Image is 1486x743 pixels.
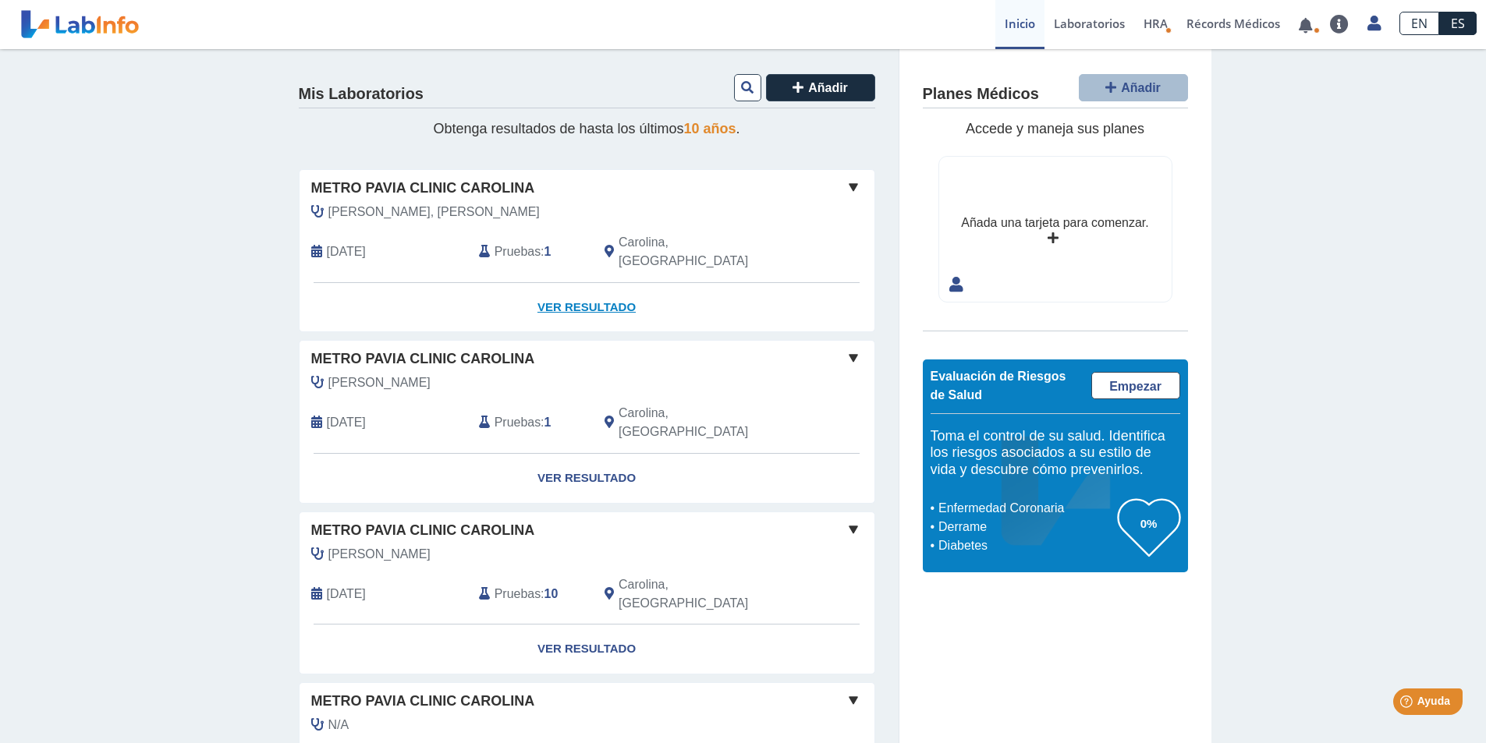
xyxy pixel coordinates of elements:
span: Añadir [808,81,848,94]
span: Metro Pavia Clinic Carolina [311,178,535,199]
li: Enfermedad Coronaria [935,499,1118,518]
li: Diabetes [935,536,1118,555]
span: Pruebas [495,242,541,261]
h5: Toma el control de su salud. Identifica los riesgos asociados a su estilo de vida y descubre cómo... [931,428,1180,479]
b: 10 [544,587,559,600]
span: Davis Rosario, Lissette [328,203,540,221]
span: Metro Pavia Clinic Carolina [311,520,535,541]
span: 2024-12-23 [327,413,366,432]
h4: Mis Laboratorios [299,85,424,104]
span: N/A [328,716,349,734]
span: Accede y maneja sus planes [966,121,1144,136]
button: Añadir [1079,74,1188,101]
span: Empezar [1109,380,1161,393]
div: Añada una tarjeta para comenzar. [961,214,1148,232]
span: Añadir [1121,81,1161,94]
div: : [467,404,593,441]
button: Añadir [766,74,875,101]
span: Obtenga resultados de hasta los últimos . [433,121,739,136]
span: Metro Pavia Clinic Carolina [311,349,535,370]
iframe: Help widget launcher [1347,682,1469,726]
h3: 0% [1118,514,1180,533]
span: HRA [1144,16,1168,31]
a: Empezar [1091,372,1180,399]
span: Carolina, PR [619,233,791,271]
div: : [467,233,593,271]
span: 2024-11-07 [327,585,366,603]
b: 1 [544,245,551,258]
span: Evaluación de Riesgos de Salud [931,370,1066,402]
a: Ver Resultado [300,283,874,332]
span: Metro Pavia Clinic Carolina [311,691,535,712]
span: Almonte, Cesar [328,545,431,564]
b: 1 [544,416,551,429]
a: ES [1439,12,1477,35]
h4: Planes Médicos [923,85,1039,104]
div: : [467,575,593,613]
span: 10 años [684,121,736,136]
a: Ver Resultado [300,454,874,503]
span: Pruebas [495,413,541,432]
span: Almonte, Cesar [328,373,431,392]
span: Pruebas [495,585,541,603]
a: EN [1399,12,1439,35]
li: Derrame [935,518,1118,536]
span: Carolina, PR [619,404,791,441]
span: Carolina, PR [619,575,791,613]
span: 2025-06-17 [327,242,366,261]
a: Ver Resultado [300,624,874,674]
